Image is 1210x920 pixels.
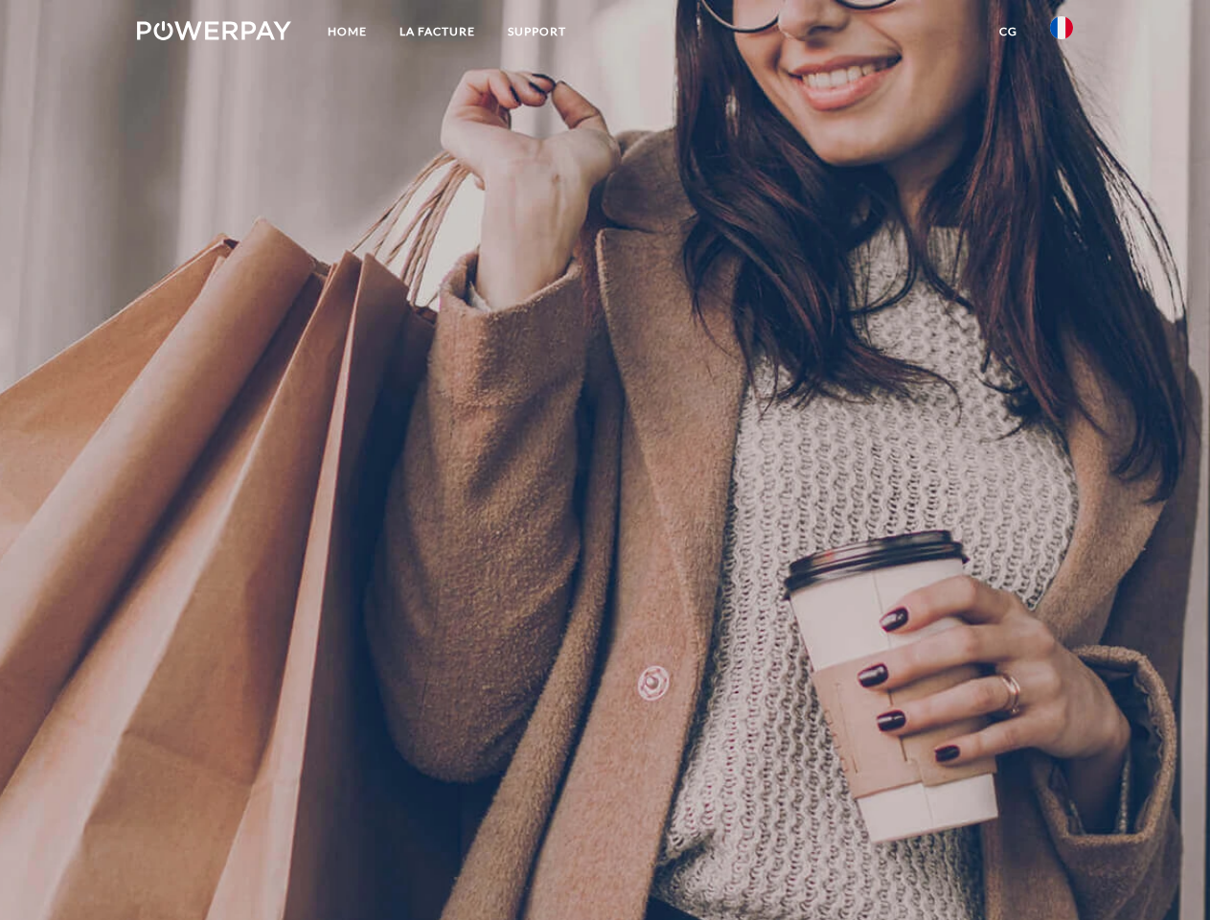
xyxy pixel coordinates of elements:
[311,14,383,49] a: Home
[1050,16,1073,39] img: fr
[383,14,491,49] a: LA FACTURE
[137,21,291,40] img: logo-powerpay-white.svg
[491,14,582,49] a: Support
[983,14,1034,49] a: CG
